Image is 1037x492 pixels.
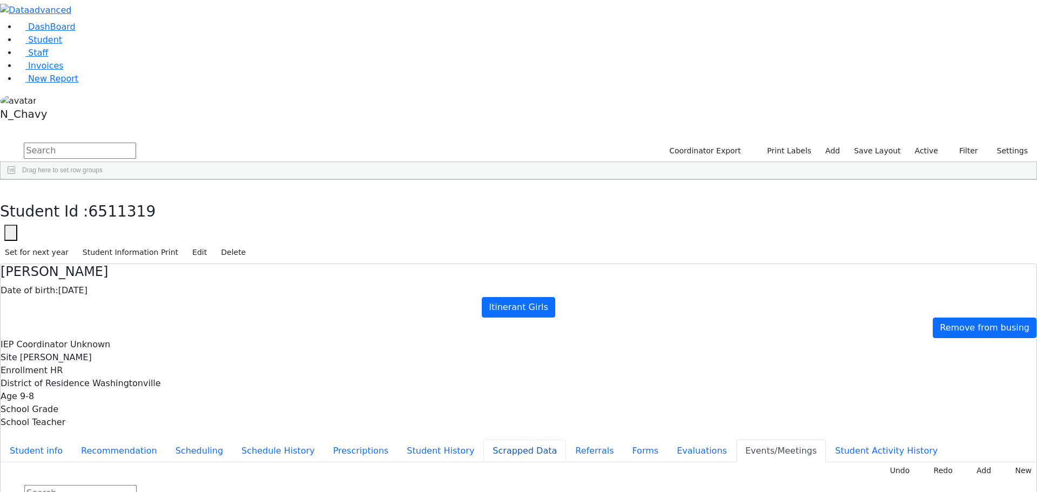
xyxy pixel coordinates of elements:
[1,284,1036,297] div: [DATE]
[17,60,64,71] a: Invoices
[72,440,166,462] button: Recommendation
[28,48,48,58] span: Staff
[1,338,68,351] label: IEP Coordinator
[89,203,156,220] span: 6511319
[983,143,1033,159] button: Settings
[1003,462,1036,479] button: New
[921,462,957,479] button: Redo
[483,440,566,462] button: Scrapped Data
[1,377,90,390] label: District of Residence
[662,143,746,159] button: Coordinator Export
[70,339,110,349] span: Unknown
[849,143,905,159] button: Save Layout
[50,365,63,375] span: HR
[1,440,72,462] button: Student info
[878,462,914,479] button: Undo
[17,48,48,58] a: Staff
[187,244,212,261] button: Edit
[965,462,996,479] button: Add
[1,284,58,297] label: Date of birth:
[623,440,668,462] button: Forms
[24,143,136,159] input: Search
[22,166,103,174] span: Drag here to set row groups
[1,416,65,429] label: School Teacher
[945,143,983,159] button: Filter
[166,440,232,462] button: Scheduling
[1,364,48,377] label: Enrollment
[78,244,183,261] button: Student Information Print
[826,440,947,462] button: Student Activity History
[232,440,324,462] button: Schedule History
[324,440,398,462] button: Prescriptions
[668,440,736,462] button: Evaluations
[820,143,845,159] a: Add
[1,264,1036,280] h4: [PERSON_NAME]
[755,143,816,159] button: Print Labels
[933,318,1036,338] a: Remove from busing
[398,440,483,462] button: Student History
[17,35,62,45] a: Student
[20,352,92,362] span: [PERSON_NAME]
[17,73,78,84] a: New Report
[28,22,76,32] span: DashBoard
[216,244,251,261] button: Delete
[1,403,58,416] label: School Grade
[566,440,623,462] button: Referrals
[910,143,943,159] label: Active
[20,391,34,401] span: 9-8
[92,378,161,388] span: Washingtonville
[28,73,78,84] span: New Report
[940,322,1029,333] span: Remove from busing
[28,60,64,71] span: Invoices
[17,22,76,32] a: DashBoard
[28,35,62,45] span: Student
[736,440,826,462] button: Events/Meetings
[482,297,555,318] a: Itinerant Girls
[1,390,17,403] label: Age
[1,351,17,364] label: Site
